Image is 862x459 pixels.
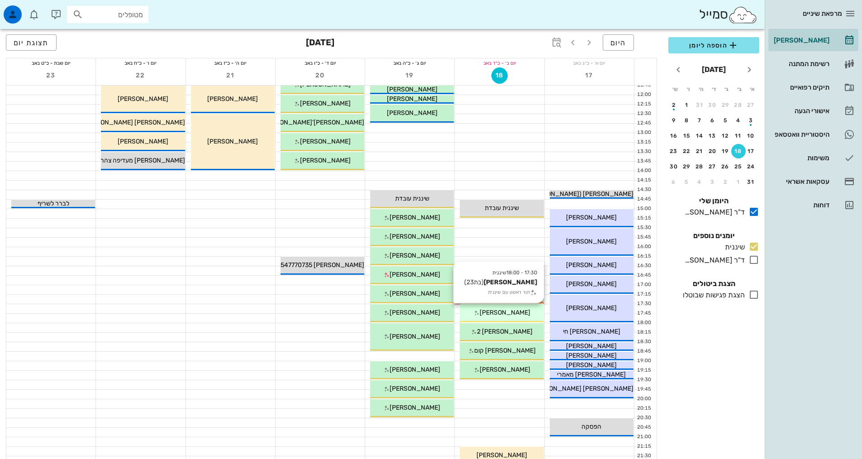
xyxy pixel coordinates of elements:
[207,138,258,145] span: [PERSON_NAME]
[731,144,746,158] button: 18
[634,224,653,232] div: 15:30
[744,113,758,128] button: 3
[681,207,745,218] div: ד"ר [PERSON_NAME]
[667,163,681,170] div: 30
[634,186,653,194] div: 14:30
[133,72,149,79] span: 22
[705,159,720,174] button: 27
[667,144,681,158] button: 23
[667,98,681,112] button: 2
[721,242,745,253] div: שיננית
[768,76,858,98] a: תיקים רפואיים
[566,361,617,369] span: [PERSON_NAME]
[222,72,238,79] span: 21
[680,133,694,139] div: 15
[692,175,707,189] button: 4
[718,144,733,158] button: 19
[667,159,681,174] button: 30
[476,451,527,459] span: [PERSON_NAME]
[731,179,746,185] div: 1
[387,95,438,103] span: [PERSON_NAME]
[718,129,733,143] button: 12
[731,148,746,154] div: 18
[94,157,185,164] span: [PERSON_NAME] מעדיפה צהריים
[581,67,597,84] button: 17
[14,38,49,47] span: תצוגת יום
[680,179,694,185] div: 5
[402,72,418,79] span: 19
[768,100,858,122] a: אישורי הגעה
[390,214,440,221] span: [PERSON_NAME]
[772,131,829,138] div: היסטוריית וואטסאפ
[744,163,758,170] div: 24
[387,86,438,93] span: [PERSON_NAME]
[772,178,829,185] div: עסקאות אשראי
[772,201,829,209] div: דוחות
[680,113,694,128] button: 8
[708,81,719,97] th: ד׳
[634,110,653,118] div: 12:30
[747,81,758,97] th: א׳
[634,357,653,365] div: 19:00
[718,179,733,185] div: 2
[744,175,758,189] button: 31
[118,95,168,103] span: [PERSON_NAME]
[634,205,653,213] div: 15:00
[390,309,440,316] span: [PERSON_NAME]
[492,72,507,79] span: 18
[741,62,757,78] button: חודש שעבר
[679,290,745,301] div: הצגת פגישות שבוטלו
[82,119,185,126] span: [PERSON_NAME] [PERSON_NAME]
[692,113,707,128] button: 7
[731,98,746,112] button: 28
[634,158,653,165] div: 13:45
[692,144,707,158] button: 21
[365,58,454,67] div: יום ג׳ - כ״ה באב
[718,159,733,174] button: 26
[698,61,729,79] button: [DATE]
[721,81,733,97] th: ג׳
[731,117,746,124] div: 4
[667,133,681,139] div: 16
[682,81,694,97] th: ו׳
[545,58,634,67] div: יום א׳ - כ״ג באב
[692,159,707,174] button: 28
[387,109,438,117] span: [PERSON_NAME]
[634,215,653,222] div: 15:15
[744,148,758,154] div: 17
[744,102,758,108] div: 27
[634,367,653,374] div: 19:15
[603,34,634,51] button: היום
[634,414,653,422] div: 20:30
[667,179,681,185] div: 6
[705,117,720,124] div: 6
[731,133,746,139] div: 11
[668,278,759,289] h4: הצגת ביטולים
[390,404,440,411] span: [PERSON_NAME]
[526,190,633,198] span: [PERSON_NAME] ([PERSON_NAME])
[581,72,597,79] span: 17
[668,230,759,241] h4: יומנים נוספים
[259,261,364,269] span: [PERSON_NAME] 0547770735 לאירה
[744,159,758,174] button: 24
[718,163,733,170] div: 26
[634,376,653,384] div: 19:30
[731,129,746,143] button: 11
[695,81,707,97] th: ה׳
[634,386,653,393] div: 19:45
[390,385,440,392] span: [PERSON_NAME]
[634,91,653,99] div: 12:00
[634,281,653,289] div: 17:00
[390,333,440,340] span: [PERSON_NAME]
[772,107,829,115] div: אישורי הגעה
[705,129,720,143] button: 13
[566,238,617,245] span: [PERSON_NAME]
[667,175,681,189] button: 6
[733,81,745,97] th: ב׳
[390,252,440,259] span: [PERSON_NAME]
[634,177,653,184] div: 14:15
[668,196,759,206] h4: היומן שלי
[692,179,707,185] div: 4
[718,102,733,108] div: 29
[768,53,858,75] a: רשימת המתנה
